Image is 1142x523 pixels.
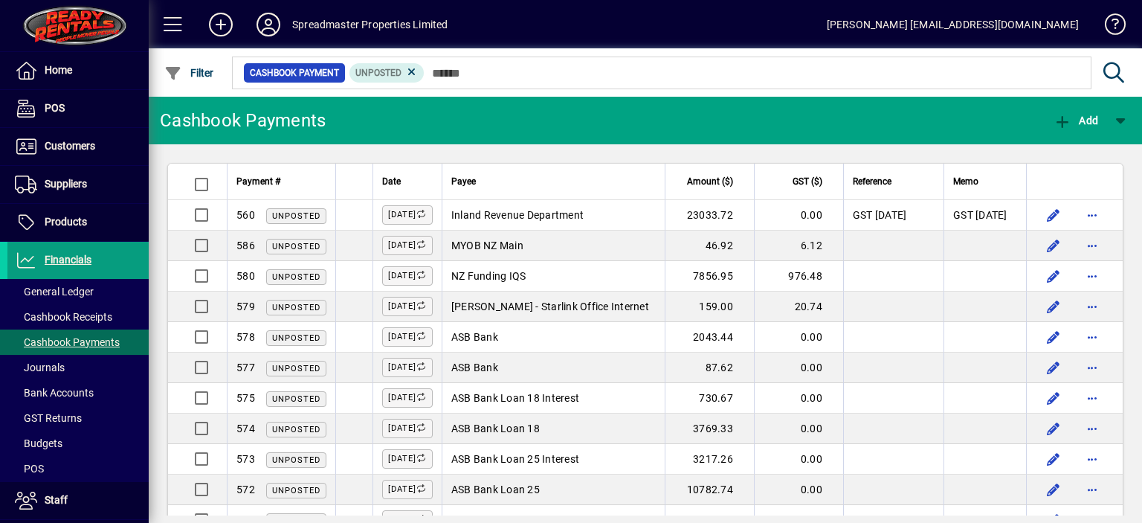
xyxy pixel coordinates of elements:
td: 46.92 [665,231,754,261]
span: Memo [953,173,978,190]
span: Cashbook Payments [15,336,120,348]
td: 87.62 [665,353,754,383]
td: 6.12 [754,231,843,261]
span: Unposted [272,242,320,251]
button: Edit [1042,478,1065,501]
span: Unposted [272,272,320,282]
button: Edit [1042,264,1065,288]
span: Budgets [15,437,62,449]
button: Edit [1042,325,1065,349]
td: 0.00 [754,414,843,444]
span: Unposted [272,303,320,312]
td: 159.00 [665,292,754,322]
a: Customers [7,128,149,165]
span: 578 [236,331,255,343]
a: Home [7,52,149,89]
button: More options [1080,203,1104,227]
span: Bank Accounts [15,387,94,399]
label: [DATE] [382,358,433,377]
span: Unposted [272,364,320,373]
div: Spreadmaster Properties Limited [292,13,448,36]
span: Financials [45,254,91,266]
button: More options [1080,356,1104,379]
label: [DATE] [382,449,433,469]
span: Staff [45,494,68,506]
span: POS [15,463,44,475]
a: General Ledger [7,279,149,304]
span: Unposted [272,211,320,221]
button: Edit [1042,447,1065,471]
span: Unposted [272,333,320,343]
td: 0.00 [754,322,843,353]
a: POS [7,90,149,127]
button: More options [1080,447,1104,471]
span: 577 [236,362,255,373]
button: Edit [1042,386,1065,410]
a: Cashbook Payments [7,330,149,355]
div: Amount ($) [674,173,746,190]
label: [DATE] [382,388,433,408]
label: [DATE] [382,266,433,286]
td: 0.00 [754,444,843,475]
button: More options [1080,295,1104,318]
a: Products [7,204,149,241]
span: NZ Funding IQS [451,270,526,282]
span: Unposted [272,455,320,465]
button: More options [1080,417,1104,440]
a: Knowledge Base [1094,3,1123,51]
div: GST ($) [764,173,836,190]
td: 2043.44 [665,322,754,353]
span: 575 [236,392,255,404]
span: Home [45,64,72,76]
span: Unposted [272,425,320,434]
span: Inland Revenue Department [451,209,584,221]
span: Products [45,216,87,228]
a: Suppliers [7,166,149,203]
a: POS [7,456,149,481]
span: ASB Bank [451,331,498,343]
label: [DATE] [382,327,433,347]
div: Payee [451,173,656,190]
span: 573 [236,453,255,465]
button: Edit [1042,203,1065,227]
label: [DATE] [382,297,433,316]
td: 3769.33 [665,414,754,444]
span: 560 [236,209,255,221]
td: 0.00 [754,200,843,231]
button: Filter [161,60,218,86]
span: Suppliers [45,178,87,190]
span: Filter [164,67,214,79]
a: GST Returns [7,405,149,431]
td: 7856.95 [665,261,754,292]
span: GST [DATE] [853,209,907,221]
span: 579 [236,301,255,312]
span: Cashbook Payment [250,65,339,80]
span: 586 [236,240,255,251]
span: Add [1054,115,1098,126]
button: Add [1050,107,1102,134]
button: Edit [1042,234,1065,257]
div: Cashbook Payments [160,109,326,132]
button: Profile [245,11,292,38]
span: Unposted [272,394,320,404]
label: [DATE] [382,236,433,255]
span: Unposted [355,68,401,78]
td: 0.00 [754,475,843,505]
td: 0.00 [754,383,843,414]
td: 3217.26 [665,444,754,475]
div: Date [382,173,433,190]
span: Journals [15,362,65,373]
span: MYOB NZ Main [451,240,523,251]
button: Edit [1042,356,1065,379]
span: Reference [853,173,891,190]
a: Journals [7,355,149,380]
span: GST ($) [793,173,822,190]
span: Amount ($) [687,173,733,190]
button: Add [197,11,245,38]
span: ASB Bank Loan 18 [451,423,540,434]
button: More options [1080,264,1104,288]
mat-chip: Transaction status: Unposted [349,63,425,83]
span: Cashbook Receipts [15,311,112,323]
div: [PERSON_NAME] [EMAIL_ADDRESS][DOMAIN_NAME] [827,13,1079,36]
button: More options [1080,234,1104,257]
